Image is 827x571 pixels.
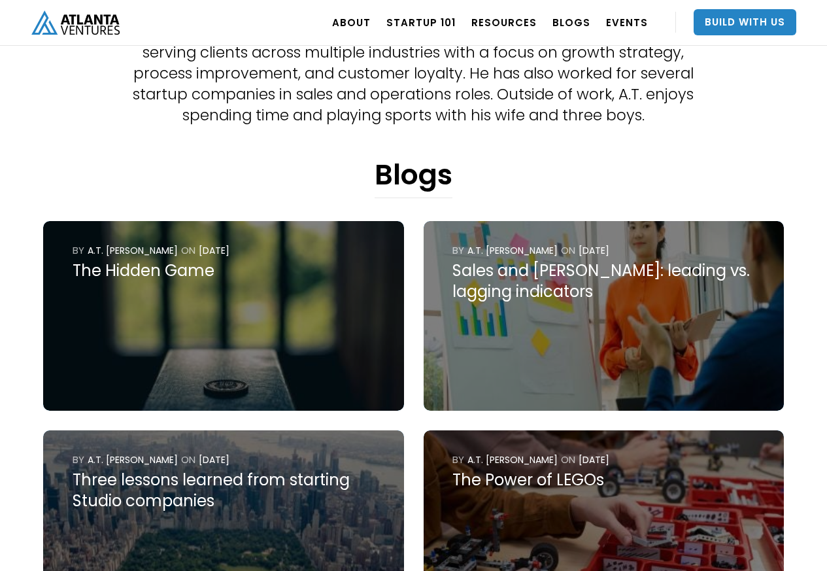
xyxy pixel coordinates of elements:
div: [DATE] [579,244,609,257]
a: byA.T. [PERSON_NAME]ON[DATE]Sales and [PERSON_NAME]: leading vs. lagging indicators [424,221,784,411]
a: Build With Us [694,9,796,35]
div: A.T. [PERSON_NAME] [88,244,178,257]
div: [DATE] [579,453,609,466]
a: BLOGS [552,4,590,41]
div: ON [181,244,195,257]
div: A.T. [PERSON_NAME] [88,453,178,466]
div: The Power of LEGOs [452,470,755,491]
div: by [73,453,84,466]
div: [DATE] [199,244,229,257]
div: Three lessons learned from starting Studio companies [73,470,375,511]
div: The Hidden Game [73,260,375,281]
div: ON [561,244,575,257]
h1: Blogs [375,158,452,198]
a: RESOURCES [471,4,537,41]
div: ON [561,453,575,466]
div: ON [181,453,195,466]
div: A.T. [PERSON_NAME] [467,244,558,257]
div: A.T. [PERSON_NAME] [467,453,558,466]
div: by [452,453,464,466]
a: ABOUT [332,4,371,41]
div: Sales and [PERSON_NAME]: leading vs. lagging indicators [452,260,755,302]
a: byA.T. [PERSON_NAME]ON[DATE]The Hidden Game [43,221,403,411]
a: Startup 101 [386,4,456,41]
div: [DATE] [199,453,229,466]
a: EVENTS [606,4,648,41]
div: by [73,244,84,257]
div: by [452,244,464,257]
